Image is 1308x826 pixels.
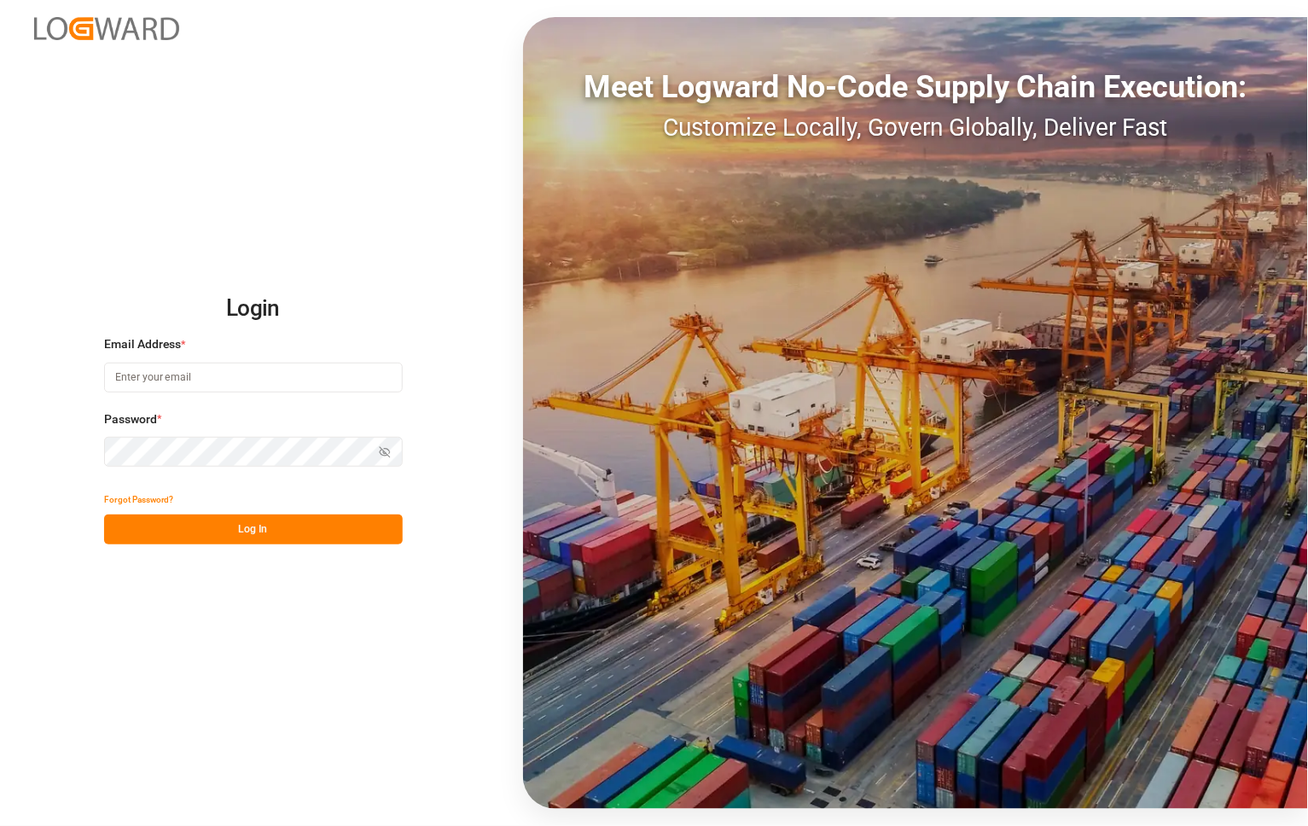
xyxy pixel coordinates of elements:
h2: Login [104,282,403,336]
button: Log In [104,515,403,544]
div: Customize Locally, Govern Globally, Deliver Fast [523,110,1308,146]
div: Meet Logward No-Code Supply Chain Execution: [523,64,1308,110]
button: Forgot Password? [104,485,174,515]
span: Email Address [104,335,182,353]
img: Logward_new_orange.png [34,17,179,40]
input: Enter your email [104,363,403,393]
span: Password [104,410,157,428]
